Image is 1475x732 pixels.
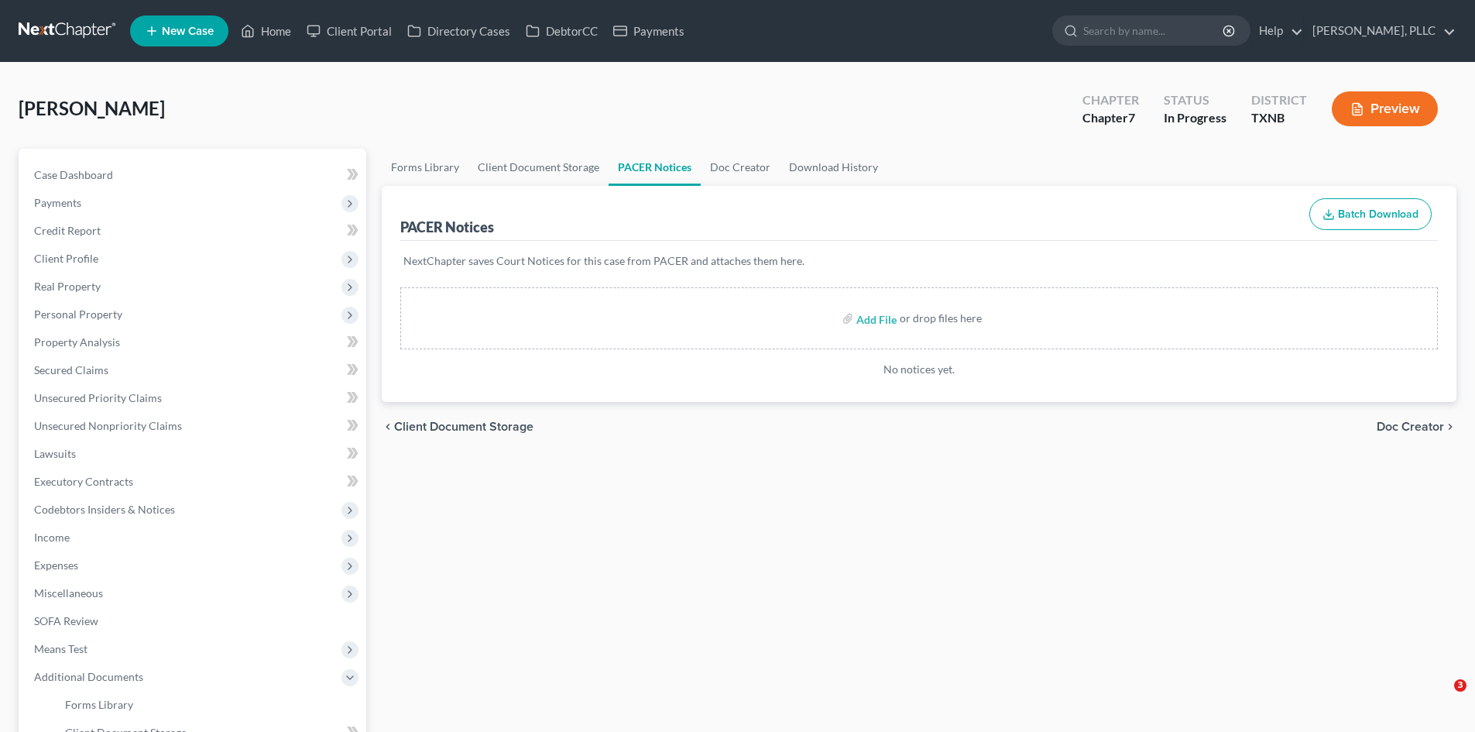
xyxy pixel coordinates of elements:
[22,328,366,356] a: Property Analysis
[299,17,400,45] a: Client Portal
[609,149,701,186] a: PACER Notices
[382,149,468,186] a: Forms Library
[1251,91,1307,109] div: District
[1251,109,1307,127] div: TXNB
[19,97,165,119] span: [PERSON_NAME]
[780,149,887,186] a: Download History
[34,252,98,265] span: Client Profile
[34,363,108,376] span: Secured Claims
[518,17,605,45] a: DebtorCC
[394,421,533,433] span: Client Document Storage
[22,356,366,384] a: Secured Claims
[1377,421,1444,433] span: Doc Creator
[34,447,76,460] span: Lawsuits
[1082,109,1139,127] div: Chapter
[233,17,299,45] a: Home
[1338,208,1418,221] span: Batch Download
[400,17,518,45] a: Directory Cases
[701,149,780,186] a: Doc Creator
[1251,17,1303,45] a: Help
[34,503,175,516] span: Codebtors Insiders & Notices
[34,586,103,600] span: Miscellaneous
[400,218,494,236] div: PACER Notices
[403,253,1435,269] p: NextChapter saves Court Notices for this case from PACER and attaches them here.
[1422,679,1460,717] iframe: Intercom live chat
[22,217,366,245] a: Credit Report
[34,531,70,544] span: Income
[1164,91,1226,109] div: Status
[53,691,366,719] a: Forms Library
[1083,16,1225,45] input: Search by name...
[34,614,98,627] span: SOFA Review
[34,558,78,572] span: Expenses
[1128,110,1135,125] span: 7
[1082,91,1139,109] div: Chapter
[1309,198,1432,231] button: Batch Download
[1377,421,1456,433] button: Doc Creator chevron_right
[22,384,366,412] a: Unsecured Priority Claims
[900,311,982,326] div: or drop files here
[1444,421,1456,433] i: chevron_right
[34,642,87,655] span: Means Test
[34,224,101,237] span: Credit Report
[1454,679,1466,692] span: 3
[162,26,214,37] span: New Case
[382,421,394,433] i: chevron_left
[65,698,133,711] span: Forms Library
[22,607,366,635] a: SOFA Review
[400,362,1438,377] p: No notices yet.
[34,419,182,432] span: Unsecured Nonpriority Claims
[1164,109,1226,127] div: In Progress
[22,412,366,440] a: Unsecured Nonpriority Claims
[34,280,101,293] span: Real Property
[34,335,120,349] span: Property Analysis
[34,308,122,321] span: Personal Property
[1305,17,1456,45] a: [PERSON_NAME], PLLC
[468,149,609,186] a: Client Document Storage
[22,440,366,468] a: Lawsuits
[1332,91,1438,126] button: Preview
[34,475,133,488] span: Executory Contracts
[605,17,692,45] a: Payments
[22,468,366,496] a: Executory Contracts
[34,168,113,181] span: Case Dashboard
[22,161,366,189] a: Case Dashboard
[34,196,81,209] span: Payments
[34,391,162,404] span: Unsecured Priority Claims
[382,421,533,433] button: chevron_left Client Document Storage
[34,670,143,683] span: Additional Documents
